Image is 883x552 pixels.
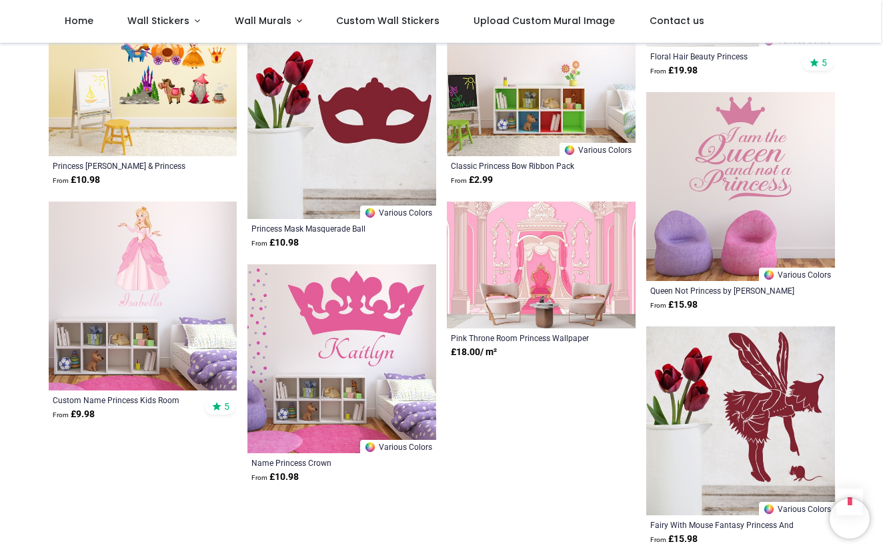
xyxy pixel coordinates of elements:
[650,533,698,546] strong: £ 15.98
[646,92,835,281] img: Queen Not Princess Wall Sticker by Andrea Haase
[650,64,698,77] strong: £ 19.98
[759,502,835,515] a: Various Colors
[646,326,835,515] img: Fairy With Mouse Fantasy Princess And Fairy Wall Sticker Bedroom Decor Art Decal
[650,302,666,309] span: From
[65,14,93,27] span: Home
[53,394,197,405] a: Custom Name Princess Kids Room
[235,14,291,27] span: Wall Murals
[650,51,795,61] a: Floral Hair Beauty Princess
[447,202,636,328] img: Pink Throne Room Princess Wall Mural Wallpaper
[251,236,299,250] strong: £ 10.98
[247,264,436,453] img: Personalised Name Princess Crown Wall Sticker - Mod5
[53,408,95,421] strong: £ 9.98
[251,474,267,481] span: From
[247,30,436,219] img: Princess Mask Masquerade Ball Wall Sticker
[650,285,795,296] a: Queen Not Princess by [PERSON_NAME]
[251,471,299,484] strong: £ 10.98
[564,144,576,156] img: Color Wheel
[474,14,615,27] span: Upload Custom Mural Image
[763,503,775,515] img: Color Wheel
[451,346,497,359] strong: £ 18.00 / m²
[650,536,666,543] span: From
[650,519,795,530] a: Fairy With Mouse Fantasy Princess And Fairy Bedroom Decor Art
[763,269,775,281] img: Color Wheel
[360,206,436,219] a: Various Colors
[451,177,467,184] span: From
[822,57,827,69] span: 5
[364,207,376,219] img: Color Wheel
[53,177,69,184] span: From
[224,400,229,412] span: 5
[53,411,69,419] span: From
[53,160,197,171] a: Princess [PERSON_NAME] & Princess Set
[251,240,267,247] span: From
[560,143,636,156] a: Various Colors
[127,14,189,27] span: Wall Stickers
[360,440,436,453] a: Various Colors
[759,268,835,281] a: Various Colors
[451,160,596,171] a: Classic Princess Bow Ribbon Pack
[53,174,100,187] strong: £ 10.98
[251,223,396,234] a: Princess Mask Masquerade Ball
[451,174,493,187] strong: £ 2.99
[650,14,704,27] span: Contact us
[251,457,396,468] a: Name Princess Crown
[451,332,596,343] a: Pink Throne Room Princess Wallpaper
[830,499,870,539] iframe: Brevo live chat
[650,67,666,75] span: From
[49,202,237,390] img: Custom Name Princess Wall Sticker Personalised Kids Room Decal
[336,14,439,27] span: Custom Wall Stickers
[364,441,376,453] img: Color Wheel
[650,298,698,312] strong: £ 15.98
